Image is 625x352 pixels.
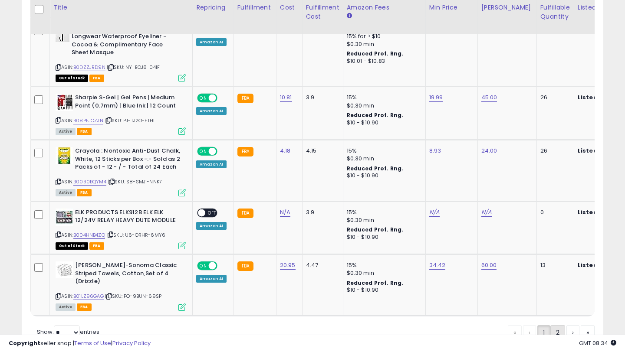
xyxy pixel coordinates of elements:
[481,208,492,217] a: N/A
[347,12,352,20] small: Amazon Fees.
[347,40,419,48] div: $0.30 min
[347,102,419,110] div: $0.30 min
[578,261,617,269] b: Listed Price:
[196,160,227,168] div: Amazon AI
[347,209,419,216] div: 15%
[347,269,419,277] div: $0.30 min
[280,261,296,270] a: 20.95
[37,328,99,336] span: Show: entries
[579,339,616,347] span: 2025-09-11 08:34 GMT
[578,93,617,101] b: Listed Price:
[347,94,419,101] div: 15%
[572,328,574,337] span: ›
[107,64,160,71] span: | SKU: NY-EOJ8-041F
[196,222,227,230] div: Amazon AI
[237,209,253,218] small: FBA
[75,209,181,227] b: ELK PRODUCTS ELK912B ELK ELK 12/24V RELAY HEAVY DUTE MODULE
[56,75,88,82] span: All listings that are currently out of stock and unavailable for purchase on Amazon
[72,25,177,59] b: [PERSON_NAME] Satin Kajal Longwear Waterproof Eyeliner - Cocoa & Complimentary Face Sheet Masque
[481,93,497,102] a: 45.00
[481,147,497,155] a: 24.00
[56,94,186,134] div: ASIN:
[73,64,105,71] a: B0DZZJRD9N
[347,172,419,179] div: $10 - $10.90
[75,147,181,173] b: Crayola : Nontoxic Anti-Dust Chalk, White, 12 Sticks per Box -:- Sold as 2 Packs of - 12 - / - To...
[429,147,441,155] a: 8.93
[108,178,162,185] span: | SKU: S8-SMJ1-NNK7
[9,339,151,348] div: seller snap | |
[105,117,155,124] span: | SKU: PJ-TJ2O-FTHL
[196,275,227,283] div: Amazon AI
[586,328,589,337] span: »
[540,3,570,21] div: Fulfillable Quantity
[56,25,186,81] div: ASIN:
[429,93,443,102] a: 19.99
[74,339,111,347] a: Terms of Use
[198,148,209,155] span: ON
[216,262,230,270] span: OFF
[306,3,339,21] div: Fulfillment Cost
[550,325,565,340] a: 2
[237,261,253,271] small: FBA
[56,147,186,195] div: ASIN:
[56,189,76,196] span: All listings currently available for purchase on Amazon
[198,95,209,102] span: ON
[481,3,533,12] div: [PERSON_NAME]
[280,147,291,155] a: 4.18
[9,339,40,347] strong: Copyright
[73,293,104,300] a: B01LZ96GAG
[237,94,253,103] small: FBA
[347,279,404,287] b: Reduced Prof. Rng.
[73,178,106,186] a: B0030BQYM4
[306,94,336,101] div: 3.9
[578,147,617,155] b: Listed Price:
[56,261,186,310] div: ASIN:
[429,208,440,217] a: N/A
[347,234,419,241] div: $10 - $10.90
[73,117,103,124] a: B08PFJCZJN
[75,261,181,288] b: [PERSON_NAME]-Sonoma Classic Striped Towels, Cotton,Set of 4 (Drizzle)
[198,262,209,270] span: ON
[53,3,189,12] div: Title
[347,50,404,57] b: Reduced Prof. Rng.
[196,3,230,12] div: Repricing
[56,128,76,135] span: All listings currently available for purchase on Amazon
[347,119,419,127] div: $10 - $10.90
[347,226,404,233] b: Reduced Prof. Rng.
[540,209,567,216] div: 0
[196,107,227,115] div: Amazon AI
[73,231,105,239] a: B004HNB4ZQ
[112,339,151,347] a: Privacy Policy
[578,208,617,216] b: Listed Price:
[540,261,567,269] div: 13
[347,261,419,269] div: 15%
[347,33,419,40] div: 15% for > $10
[105,293,161,300] span: | SKU: FO-9BUN-69SP
[216,95,230,102] span: OFF
[347,58,419,65] div: $10.01 - $10.83
[237,147,253,156] small: FBA
[280,3,299,12] div: Cost
[347,165,404,172] b: Reduced Prof. Rng.
[306,147,336,155] div: 4.15
[540,147,567,155] div: 26
[56,209,73,226] img: 511+ADsfqqL._SL40_.jpg
[347,3,422,12] div: Amazon Fees
[347,216,419,224] div: $0.30 min
[56,147,73,164] img: 51nVvBX0zfL._SL40_.jpg
[347,287,419,294] div: $10 - $10.90
[540,94,567,101] div: 26
[481,261,497,270] a: 60.00
[56,94,73,111] img: 51CP+USTA2L._SL40_.jpg
[205,209,219,216] span: OFF
[237,3,273,12] div: Fulfillment
[89,75,104,82] span: FBA
[56,261,73,278] img: 41ehOn64M5L._SL40_.jpg
[77,128,92,135] span: FBA
[537,325,550,340] a: 1
[75,94,181,112] b: Sharpie S-Gel | Gel Pens | Medium Point (0.7mm) | Blue Ink | 12 Count
[56,242,88,250] span: All listings that are currently out of stock and unavailable for purchase on Amazon
[280,93,292,102] a: 10.81
[347,155,419,163] div: $0.30 min
[347,111,404,119] b: Reduced Prof. Rng.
